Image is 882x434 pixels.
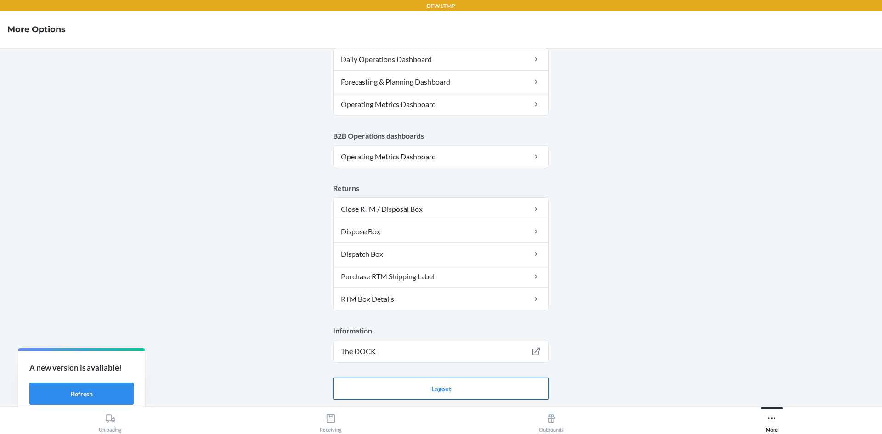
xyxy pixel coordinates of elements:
a: The DOCK [334,340,548,362]
p: B2B Operations dashboards [333,130,549,141]
a: Dispose Box [334,220,548,242]
a: Operating Metrics Dashboard [334,146,548,168]
p: Information [333,325,549,336]
button: Refresh [29,383,134,405]
div: Unloading [99,410,122,433]
div: Receiving [320,410,342,433]
a: Daily Operations Dashboard [334,48,548,70]
div: Outbounds [539,410,564,433]
h4: More Options [7,23,66,35]
p: Returns [333,183,549,194]
p: DFW1TMP [427,2,455,10]
button: Logout [333,378,549,400]
a: Operating Metrics Dashboard [334,93,548,115]
p: A new version is available! [29,362,134,374]
button: Outbounds [441,407,661,433]
a: RTM Box Details [334,288,548,310]
button: More [661,407,882,433]
button: Receiving [220,407,441,433]
a: Purchase RTM Shipping Label [334,265,548,287]
div: More [766,410,778,433]
a: Dispatch Box [334,243,548,265]
a: Forecasting & Planning Dashboard [334,71,548,93]
a: Close RTM / Disposal Box [334,198,548,220]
